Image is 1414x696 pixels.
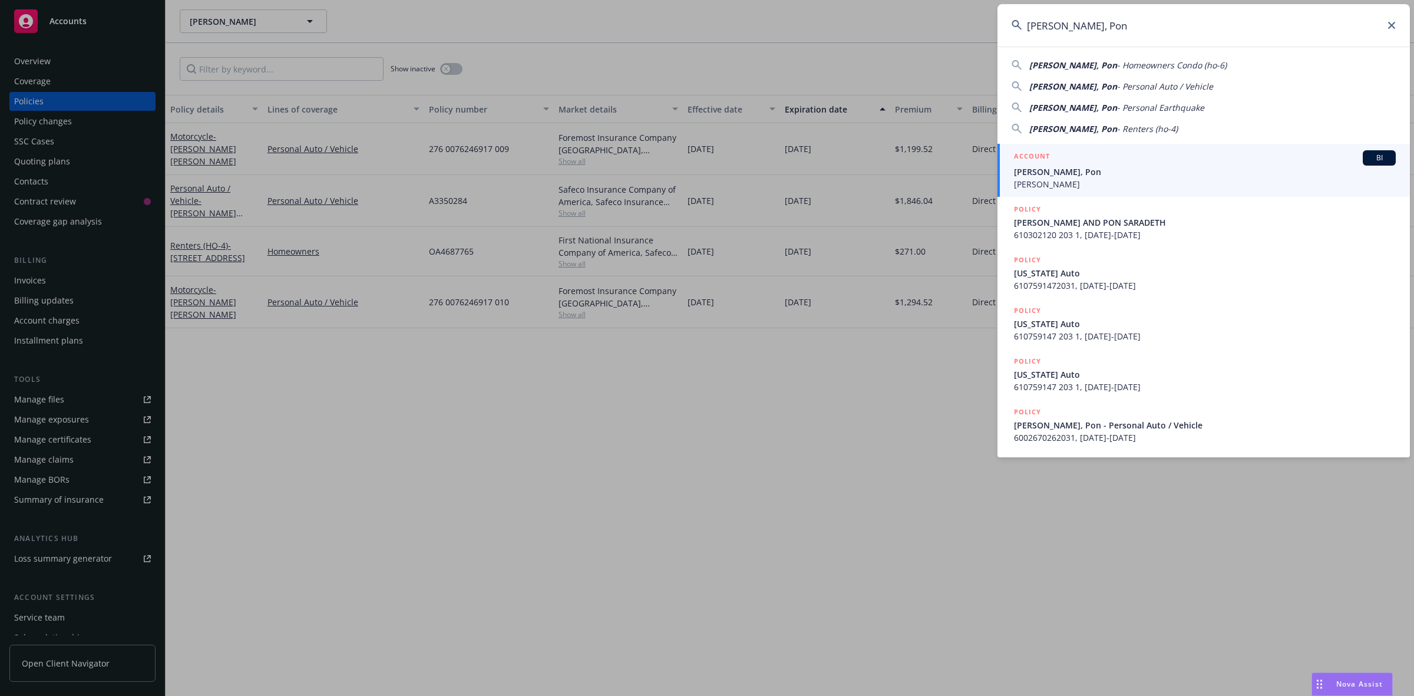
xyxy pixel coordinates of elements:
[1014,216,1396,229] span: [PERSON_NAME] AND PON SARADETH
[1029,123,1117,134] span: [PERSON_NAME], Pon
[1029,81,1117,92] span: [PERSON_NAME], Pon
[1014,305,1041,316] h5: POLICY
[1014,254,1041,266] h5: POLICY
[1014,419,1396,431] span: [PERSON_NAME], Pon - Personal Auto / Vehicle
[1311,672,1393,696] button: Nova Assist
[1014,279,1396,292] span: 6107591472031, [DATE]-[DATE]
[1029,60,1117,71] span: [PERSON_NAME], Pon
[1117,81,1213,92] span: - Personal Auto / Vehicle
[997,248,1410,298] a: POLICY[US_STATE] Auto6107591472031, [DATE]-[DATE]
[1336,679,1383,689] span: Nova Assist
[1014,178,1396,190] span: [PERSON_NAME]
[1014,330,1396,342] span: 610759147 203 1, [DATE]-[DATE]
[997,197,1410,248] a: POLICY[PERSON_NAME] AND PON SARADETH610302120 203 1, [DATE]-[DATE]
[1014,431,1396,444] span: 6002670262031, [DATE]-[DATE]
[1117,60,1227,71] span: - Homeowners Condo (ho-6)
[1117,123,1178,134] span: - Renters (ho-4)
[1014,355,1041,367] h5: POLICY
[997,349,1410,400] a: POLICY[US_STATE] Auto610759147 203 1, [DATE]-[DATE]
[1014,406,1041,418] h5: POLICY
[1367,153,1391,163] span: BI
[997,4,1410,47] input: Search...
[997,144,1410,197] a: ACCOUNTBI[PERSON_NAME], Pon[PERSON_NAME]
[1014,229,1396,241] span: 610302120 203 1, [DATE]-[DATE]
[1014,166,1396,178] span: [PERSON_NAME], Pon
[997,298,1410,349] a: POLICY[US_STATE] Auto610759147 203 1, [DATE]-[DATE]
[1312,673,1327,695] div: Drag to move
[1014,368,1396,381] span: [US_STATE] Auto
[1029,102,1117,113] span: [PERSON_NAME], Pon
[997,400,1410,450] a: POLICY[PERSON_NAME], Pon - Personal Auto / Vehicle6002670262031, [DATE]-[DATE]
[1014,203,1041,215] h5: POLICY
[1014,150,1050,164] h5: ACCOUNT
[1014,318,1396,330] span: [US_STATE] Auto
[1014,267,1396,279] span: [US_STATE] Auto
[1014,381,1396,393] span: 610759147 203 1, [DATE]-[DATE]
[1117,102,1204,113] span: - Personal Earthquake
